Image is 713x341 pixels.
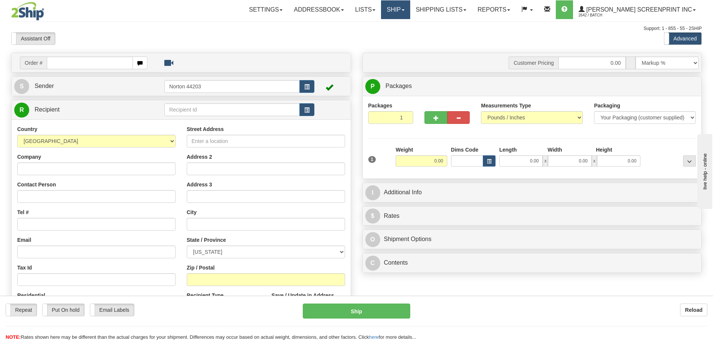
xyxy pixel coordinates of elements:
[368,102,393,109] label: Packages
[164,103,300,116] input: Recipient Id
[20,57,47,69] span: Order #
[592,155,597,167] span: x
[594,102,620,109] label: Packaging
[410,0,472,19] a: Shipping lists
[17,236,31,244] label: Email
[14,102,148,118] a: R Recipient
[472,0,516,19] a: Reports
[386,83,412,89] span: Packages
[187,208,196,216] label: City
[365,79,380,94] span: P
[17,125,37,133] label: Country
[34,83,54,89] span: Sender
[43,304,84,316] label: Put On hold
[34,106,60,113] span: Recipient
[683,155,696,167] div: ...
[548,146,562,153] label: Width
[11,2,44,21] img: logo2642.jpg
[365,185,699,200] a: IAdditional Info
[164,80,300,93] input: Sender Id
[369,334,379,340] a: here
[187,135,345,147] input: Enter a location
[664,33,701,45] label: Advanced
[187,264,215,271] label: Zip / Postal
[573,0,701,19] a: [PERSON_NAME] Screenprint Inc 2642 / batch
[187,181,212,188] label: Address 3
[499,146,517,153] label: Length
[6,304,37,316] label: Repeat
[685,307,703,313] b: Reload
[543,155,548,167] span: x
[11,25,702,32] div: Support: 1 - 855 - 55 - 2SHIP
[365,256,380,271] span: C
[680,304,707,316] button: Reload
[17,153,41,161] label: Company
[17,292,45,299] label: Residential
[365,255,699,271] a: CContents
[365,208,380,223] span: $
[6,6,69,12] div: live help - online
[90,304,134,316] label: Email Labels
[6,334,21,340] span: NOTE:
[187,292,224,299] label: Recipient Type
[187,153,212,161] label: Address 2
[365,232,380,247] span: O
[17,181,56,188] label: Contact Person
[365,79,699,94] a: P Packages
[696,132,712,208] iframe: chat widget
[368,156,376,163] span: 1
[17,208,29,216] label: Tel #
[17,264,32,271] label: Tax Id
[288,0,350,19] a: Addressbook
[365,232,699,247] a: OShipment Options
[14,79,29,94] span: S
[481,102,531,109] label: Measurements Type
[350,0,381,19] a: Lists
[271,292,345,307] label: Save / Update in Address Book
[303,304,410,319] button: Ship
[381,0,410,19] a: Ship
[187,125,224,133] label: Street Address
[12,33,55,45] label: Assistant Off
[14,103,29,118] span: R
[187,236,226,244] label: State / Province
[596,146,612,153] label: Height
[451,146,478,153] label: Dims Code
[585,6,692,13] span: [PERSON_NAME] Screenprint Inc
[14,79,164,94] a: S Sender
[243,0,288,19] a: Settings
[396,146,413,153] label: Weight
[579,12,635,19] span: 2642 / batch
[509,57,558,69] span: Customer Pricing
[365,185,380,200] span: I
[365,208,699,224] a: $Rates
